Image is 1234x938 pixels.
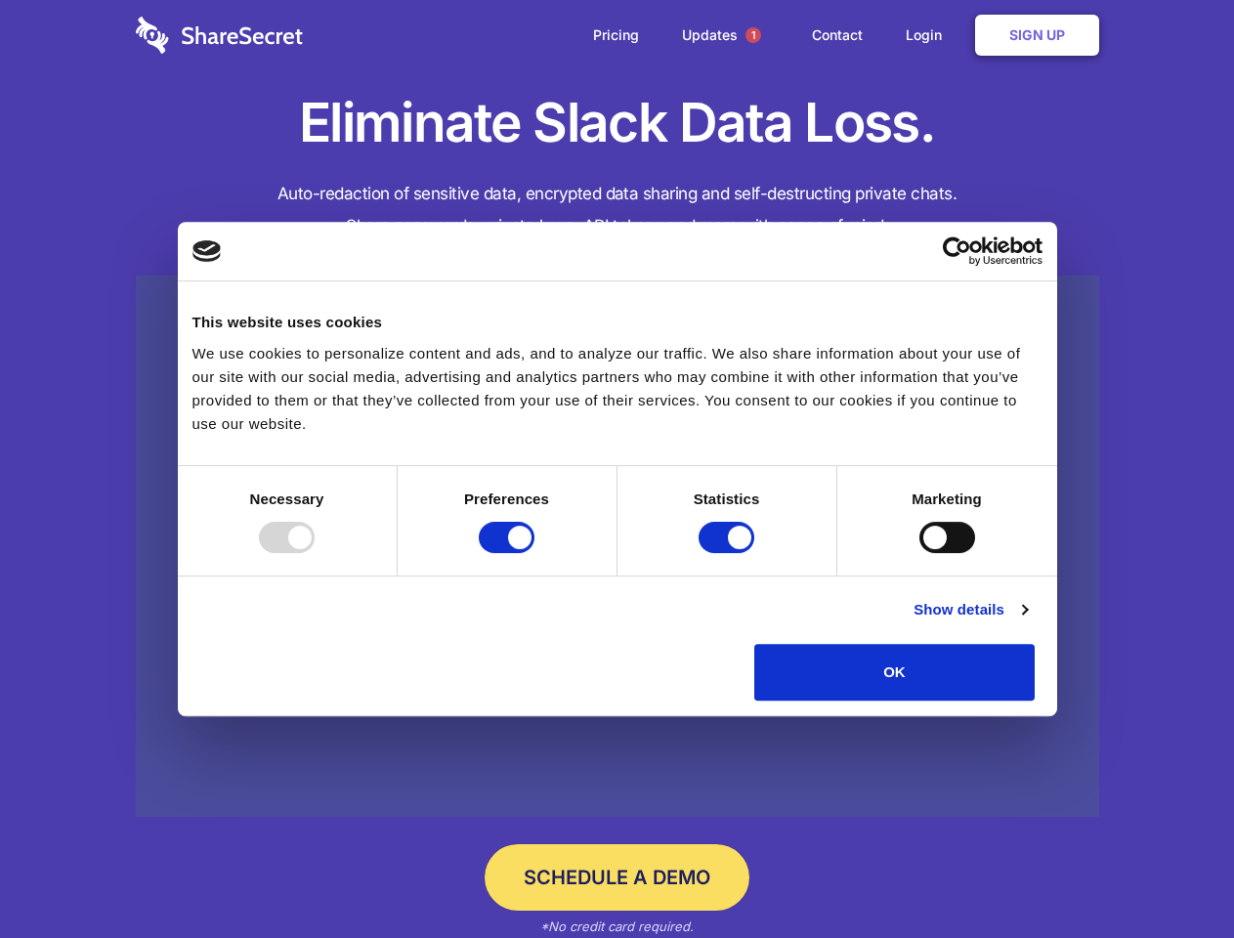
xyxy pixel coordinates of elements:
a: Usercentrics Cookiebot - opens in a new window [872,236,1043,266]
strong: Statistics [694,490,760,507]
span: 1 [745,27,761,43]
em: *No credit card required. [540,918,694,934]
strong: Preferences [464,490,549,507]
div: This website uses cookies [192,311,1043,334]
a: Login [886,5,971,65]
a: Pricing [574,5,659,65]
a: Contact [792,5,882,65]
a: Sign Up [975,15,1099,56]
img: logo-wordmark-white-trans-d4663122ce5f474addd5e946df7df03e33cb6a1c49d2221995e7729f52c070b2.svg [136,17,303,54]
h1: Eliminate Slack Data Loss. [136,88,1099,158]
button: OK [754,644,1035,701]
img: logo [192,240,222,262]
div: We use cookies to personalize content and ads, and to analyze our traffic. We also share informat... [192,342,1043,436]
a: Schedule a Demo [485,844,749,911]
a: Show details [914,598,1027,621]
strong: Necessary [250,490,324,507]
strong: Marketing [912,490,982,507]
a: Wistia video thumbnail [136,276,1099,818]
h4: Auto-redaction of sensitive data, encrypted data sharing and self-destructing private chats. Shar... [136,178,1099,242]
